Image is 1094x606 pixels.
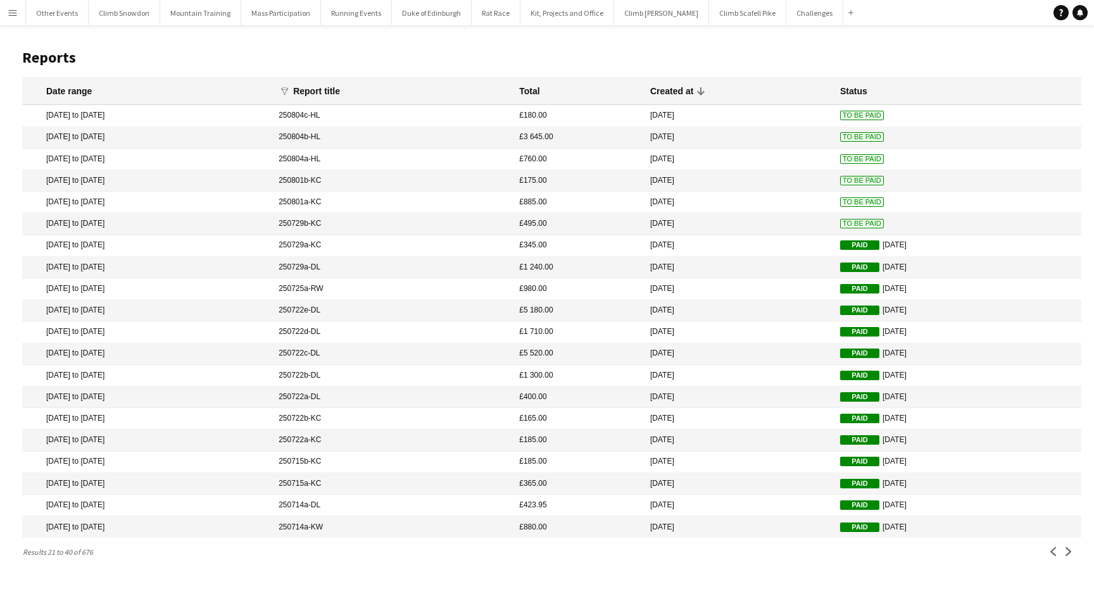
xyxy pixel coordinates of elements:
h1: Reports [22,48,1081,67]
span: Paid [840,479,879,488]
span: Paid [840,392,879,402]
mat-cell: £423.95 [513,495,644,516]
mat-cell: [DATE] to [DATE] [22,516,272,538]
div: Report title [293,85,351,97]
div: Report title [293,85,340,97]
mat-cell: 250804a-HL [272,149,513,170]
mat-cell: [DATE] [834,278,1081,300]
mat-cell: [DATE] [644,170,834,192]
mat-cell: [DATE] [644,235,834,257]
mat-cell: 250722e-DL [272,300,513,321]
mat-cell: £495.00 [513,213,644,235]
mat-cell: £5 180.00 [513,300,644,321]
span: To Be Paid [840,154,884,164]
mat-cell: 250729b-KC [272,213,513,235]
mat-cell: [DATE] [834,343,1081,365]
mat-cell: 250804c-HL [272,105,513,127]
mat-cell: £760.00 [513,149,644,170]
span: Paid [840,349,879,358]
mat-cell: [DATE] to [DATE] [22,105,272,127]
mat-cell: [DATE] [644,495,834,516]
mat-cell: [DATE] to [DATE] [22,365,272,386]
button: Climb Snowdon [89,1,160,25]
mat-cell: [DATE] [644,278,834,300]
mat-cell: [DATE] to [DATE] [22,343,272,365]
span: Paid [840,263,879,272]
mat-cell: 250722a-DL [272,386,513,408]
mat-cell: [DATE] [644,516,834,538]
span: Paid [840,240,879,250]
mat-cell: 250715b-KC [272,452,513,473]
mat-cell: 250722d-DL [272,321,513,343]
mat-cell: [DATE] [834,235,1081,257]
mat-cell: [DATE] [834,516,1081,538]
mat-cell: [DATE] [834,321,1081,343]
span: Paid [840,414,879,423]
mat-cell: [DATE] to [DATE] [22,170,272,192]
mat-cell: 250729a-KC [272,235,513,257]
mat-cell: [DATE] to [DATE] [22,495,272,516]
mat-cell: [DATE] [834,495,1081,516]
button: Kit, Projects and Office [520,1,614,25]
mat-cell: [DATE] [644,257,834,278]
mat-cell: £1 240.00 [513,257,644,278]
mat-cell: [DATE] [644,321,834,343]
span: To Be Paid [840,111,884,120]
span: Paid [840,523,879,532]
mat-cell: £5 520.00 [513,343,644,365]
mat-cell: [DATE] [644,430,834,451]
span: Paid [840,284,879,294]
mat-cell: [DATE] [644,213,834,235]
mat-cell: [DATE] [644,386,834,408]
mat-cell: £165.00 [513,408,644,430]
mat-cell: [DATE] to [DATE] [22,321,272,343]
div: Created at [650,85,705,97]
span: To Be Paid [840,176,884,185]
span: Results 21 to 40 of 676 [22,547,98,557]
div: Status [840,85,867,97]
mat-cell: 250801a-KC [272,192,513,213]
button: Climb [PERSON_NAME] [614,1,709,25]
div: Created at [650,85,693,97]
mat-cell: [DATE] to [DATE] [22,257,272,278]
mat-cell: [DATE] [834,473,1081,495]
mat-cell: 250715a-KC [272,473,513,495]
span: Paid [840,306,879,315]
span: Paid [840,435,879,445]
mat-cell: £400.00 [513,386,644,408]
span: Paid [840,371,879,380]
mat-cell: £3 645.00 [513,127,644,149]
button: Duke of Edinburgh [392,1,472,25]
mat-cell: [DATE] [834,386,1081,408]
mat-cell: [DATE] to [DATE] [22,408,272,430]
mat-cell: 250801b-KC [272,170,513,192]
mat-cell: [DATE] [644,105,834,127]
div: Date range [46,85,92,97]
span: To Be Paid [840,197,884,207]
mat-cell: [DATE] to [DATE] [22,473,272,495]
mat-cell: [DATE] to [DATE] [22,149,272,170]
button: Running Events [321,1,392,25]
mat-cell: [DATE] [644,300,834,321]
mat-cell: [DATE] to [DATE] [22,300,272,321]
button: Other Events [26,1,89,25]
button: Mountain Training [160,1,241,25]
mat-cell: [DATE] [834,452,1081,473]
mat-cell: [DATE] [644,192,834,213]
mat-cell: [DATE] [644,408,834,430]
mat-cell: £175.00 [513,170,644,192]
mat-cell: 250804b-HL [272,127,513,149]
mat-cell: [DATE] [644,149,834,170]
mat-cell: [DATE] to [DATE] [22,127,272,149]
mat-cell: £180.00 [513,105,644,127]
div: Total [519,85,539,97]
mat-cell: [DATE] to [DATE] [22,430,272,451]
mat-cell: [DATE] to [DATE] [22,213,272,235]
button: Rat Race [472,1,520,25]
mat-cell: [DATE] to [DATE] [22,235,272,257]
mat-cell: 250714a-DL [272,495,513,516]
mat-cell: [DATE] to [DATE] [22,386,272,408]
span: Paid [840,500,879,510]
mat-cell: 250722b-DL [272,365,513,386]
mat-cell: [DATE] [834,300,1081,321]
